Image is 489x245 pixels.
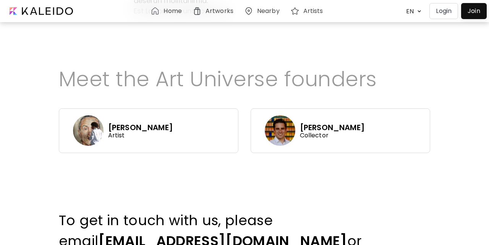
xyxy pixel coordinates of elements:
[429,3,461,19] a: Login
[402,5,415,18] div: EN
[429,3,458,19] button: Login
[73,115,104,146] img: large.webp
[193,6,236,16] a: Artworks
[415,8,423,15] img: arrow down
[290,6,326,16] a: Artists
[244,6,283,16] a: Nearby
[206,8,233,14] h6: Artworks
[461,3,487,19] a: Join
[108,122,173,132] p: [PERSON_NAME]
[59,108,251,153] a: [PERSON_NAME]Artist
[151,6,185,16] a: Home
[59,64,431,95] p: Meet the Art Universe founders
[300,132,365,139] p: Collector
[436,6,452,16] p: Login
[300,122,365,132] p: [PERSON_NAME]
[164,8,181,14] h6: Home
[251,108,442,153] a: [PERSON_NAME]Collector
[265,115,295,146] img: large.webp
[303,8,323,14] h6: Artists
[108,132,173,139] p: Artist
[257,8,280,14] h6: Nearby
